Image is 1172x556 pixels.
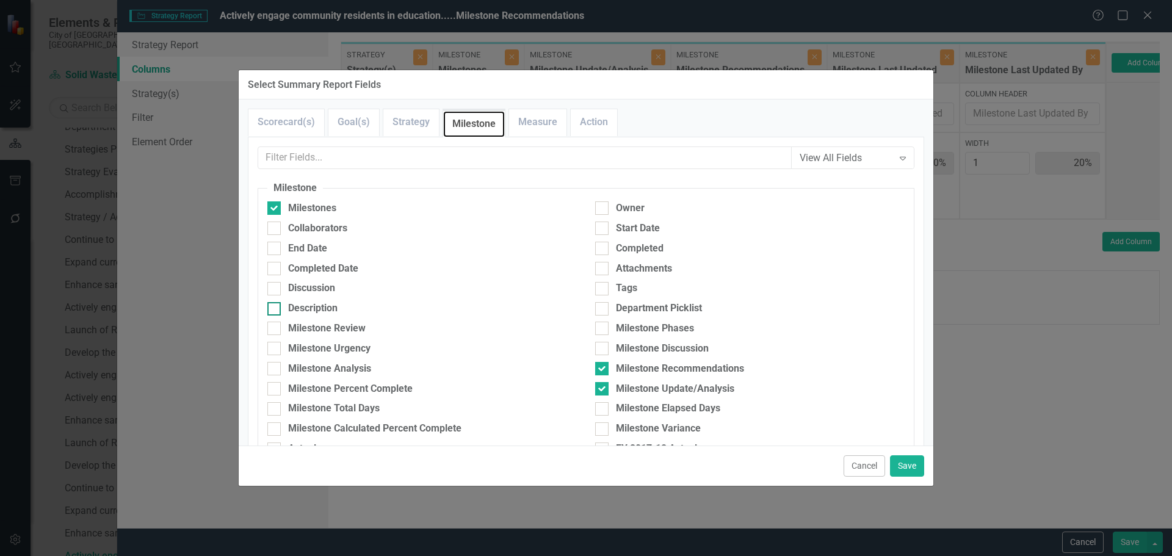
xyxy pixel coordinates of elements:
div: Milestone Calculated Percent Complete [288,422,461,436]
div: Completed Date [288,262,358,276]
legend: Milestone [267,181,323,195]
div: Milestone Elapsed Days [616,402,720,416]
div: FY 2017-18 Actual [616,442,697,456]
div: Description [288,301,338,316]
div: Actual [288,442,316,456]
div: Milestone Urgency [288,342,371,356]
div: End Date [288,242,327,256]
div: Department Picklist [616,301,702,316]
a: Strategy [383,109,439,135]
a: Action [571,109,617,135]
div: Milestones [288,201,336,215]
input: Filter Fields... [258,146,792,169]
a: Milestone [443,111,505,137]
div: View All Fields [800,151,893,165]
button: Cancel [844,455,885,477]
div: Milestone Percent Complete [288,382,413,396]
a: Scorecard(s) [248,109,324,135]
div: Milestone Phases [616,322,694,336]
a: Measure [509,109,566,135]
div: Milestone Review [288,322,366,336]
div: Milestone Discussion [616,342,709,356]
div: Select Summary Report Fields [248,79,381,90]
div: Milestone Variance [616,422,701,436]
a: Goal(s) [328,109,379,135]
div: Milestone Recommendations [616,362,744,376]
div: Completed [616,242,664,256]
div: Tags [616,281,637,295]
div: Attachments [616,262,672,276]
div: Owner [616,201,645,215]
button: Save [890,455,924,477]
div: Milestone Update/Analysis [616,382,734,396]
div: Discussion [288,281,335,295]
div: Collaborators [288,222,347,236]
div: Milestone Total Days [288,402,380,416]
div: Start Date [616,222,660,236]
div: Milestone Analysis [288,362,371,376]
